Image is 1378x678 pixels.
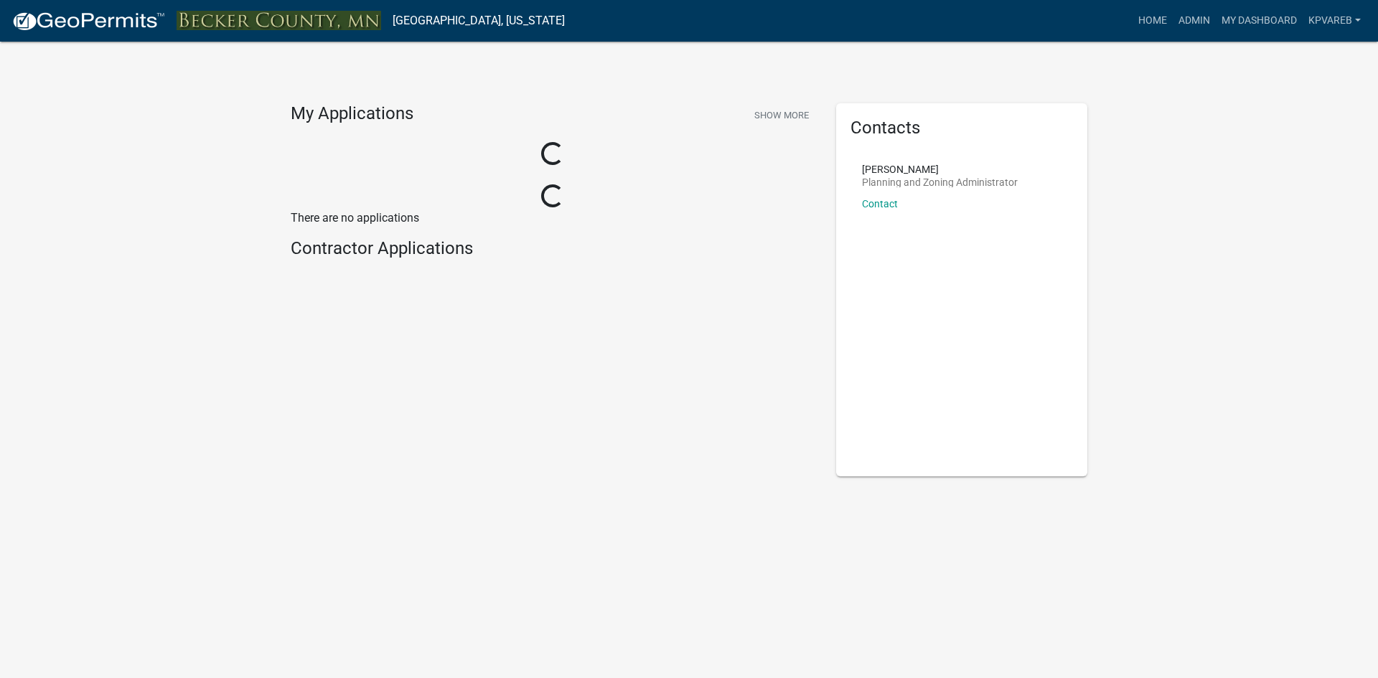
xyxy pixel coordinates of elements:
h4: My Applications [291,103,413,125]
h5: Contacts [850,118,1073,138]
p: [PERSON_NAME] [862,164,1018,174]
a: Admin [1173,7,1216,34]
p: There are no applications [291,209,815,227]
a: My Dashboard [1216,7,1303,34]
img: Becker County, Minnesota [177,11,381,30]
a: Home [1133,7,1173,34]
button: Show More [749,103,815,127]
wm-workflow-list-section: Contractor Applications [291,238,815,265]
a: [GEOGRAPHIC_DATA], [US_STATE] [393,9,565,33]
p: Planning and Zoning Administrator [862,177,1018,187]
a: kpvareb [1303,7,1367,34]
a: Contact [862,198,898,209]
h4: Contractor Applications [291,238,815,259]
